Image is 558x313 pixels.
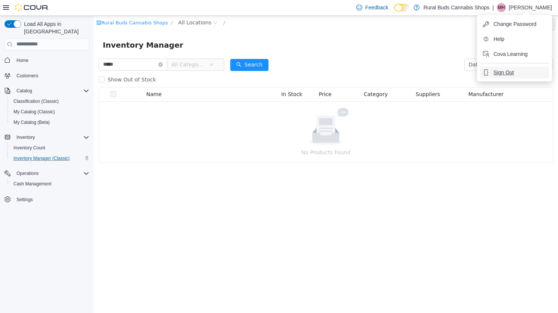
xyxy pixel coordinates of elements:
span: / [130,4,131,10]
p: No Products Found [14,132,450,141]
span: Inventory Manager (Classic) [10,154,89,163]
button: Inventory [1,132,92,143]
button: Sign Out [480,66,549,78]
span: Inventory Count [10,143,89,152]
button: Export Inventory [394,3,450,15]
div: Date Added (Newest-Oldest) [375,43,450,54]
a: Settings [13,195,36,204]
span: Cash Management [13,181,51,187]
a: icon: shopRural Buds Cannabis Shops [3,4,74,10]
span: Cova Learning [493,50,528,58]
button: Catalog [1,86,92,96]
span: Catalog [16,88,32,94]
p: Rural Buds Cannabis Shops [423,3,489,12]
span: Catalog [13,86,89,95]
span: Sign Out [493,69,514,76]
span: Inventory [13,133,89,142]
span: My Catalog (Beta) [13,119,50,125]
button: Classification (Classic) [7,96,92,107]
span: Customers [13,71,89,80]
span: Manufacturer [375,75,410,81]
span: MH [498,3,505,12]
i: icon: close-circle [64,47,69,51]
p: | [492,3,494,12]
img: Cova [15,4,49,11]
span: Load All Apps in [GEOGRAPHIC_DATA] [21,20,89,35]
button: Cash Management [7,179,92,189]
span: / [77,4,79,10]
span: My Catalog (Beta) [10,118,89,127]
input: Dark Mode [394,4,410,12]
span: Category [270,75,294,81]
span: Cash Management [10,179,89,188]
a: Inventory Count [10,143,48,152]
span: Inventory [16,134,35,140]
span: Feedback [365,4,388,11]
span: Inventory Manager (Classic) [13,155,70,161]
i: icon: down [450,47,455,52]
i: icon: shop [3,5,7,9]
span: Name [52,75,68,81]
button: Inventory Manager (Classic) [7,153,92,164]
a: Inventory Manager (Classic) [10,154,73,163]
button: icon: searchSearch [136,43,175,55]
span: Classification (Classic) [10,97,89,106]
button: icon: ellipsis [450,3,462,15]
button: Inventory [13,133,38,142]
a: Cash Management [10,179,54,188]
button: Change Password [480,18,549,30]
span: Operations [13,169,89,178]
a: Home [13,56,31,65]
button: My Catalog (Classic) [7,107,92,117]
span: Operations [16,170,39,176]
button: Cova Learning [480,48,549,60]
button: Catalog [13,86,35,95]
p: [PERSON_NAME] [509,3,552,12]
button: Help [480,33,549,45]
div: Marie Harrison [497,3,506,12]
span: Classification (Classic) [13,98,59,104]
button: Operations [13,169,42,178]
i: icon: down [115,47,120,52]
span: My Catalog (Classic) [13,109,55,115]
a: Classification (Classic) [10,97,62,106]
span: Home [16,57,28,63]
button: Settings [1,194,92,205]
span: Settings [16,197,33,203]
button: Operations [1,168,92,179]
span: Settings [13,194,89,204]
span: Suppliers [322,75,346,81]
nav: Complex example [4,52,89,224]
span: Price [225,75,238,81]
span: Change Password [493,20,536,28]
button: Home [1,55,92,66]
span: Inventory Manager [9,23,94,35]
button: Customers [1,70,92,81]
span: All Categories [78,45,112,53]
span: Customers [16,73,38,79]
span: Inventory Count [13,145,45,151]
span: All Locations [84,3,117,11]
span: Show Out of Stock [11,61,65,67]
span: My Catalog (Classic) [10,107,89,116]
span: Home [13,56,89,65]
button: My Catalog (Beta) [7,117,92,128]
span: In Stock [187,75,208,81]
a: Customers [13,71,41,80]
button: Inventory Count [7,143,92,153]
a: My Catalog (Classic) [10,107,58,116]
span: Help [493,35,504,43]
a: My Catalog (Beta) [10,118,53,127]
